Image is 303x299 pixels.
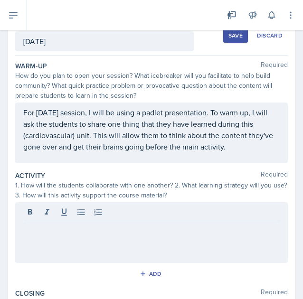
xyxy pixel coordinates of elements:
div: How do you plan to open your session? What icebreaker will you facilitate to help build community... [15,71,288,101]
label: Closing [15,289,45,298]
span: Required [261,171,288,180]
span: Required [261,289,288,298]
p: For [DATE] session, I will be using a padlet presentation. To warm up, I will ask the students to... [23,107,280,152]
button: Add [136,267,167,281]
div: 1. How will the students collaborate with one another? 2. What learning strategy will you use? 3.... [15,180,288,200]
div: Save [228,32,243,39]
label: Activity [15,171,46,180]
button: Save [223,28,248,43]
button: Discard [252,28,288,43]
span: Required [261,61,288,71]
label: Warm-Up [15,61,47,71]
div: Discard [257,32,283,39]
div: Add [142,270,162,278]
